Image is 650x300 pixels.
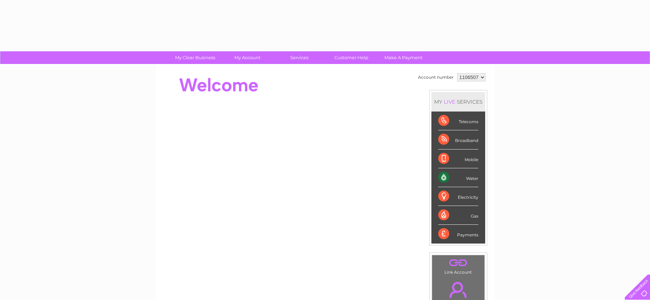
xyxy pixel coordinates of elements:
a: My Account [219,51,275,64]
div: Mobile [438,149,478,168]
a: Services [271,51,328,64]
a: . [434,257,483,269]
div: Telecoms [438,112,478,130]
td: Account number [416,71,455,83]
div: Gas [438,206,478,225]
a: My Clear Business [167,51,223,64]
div: Water [438,168,478,187]
div: MY SERVICES [431,92,485,112]
div: LIVE [442,99,457,105]
td: Link Account [432,255,485,276]
a: Make A Payment [375,51,432,64]
a: Customer Help [323,51,380,64]
div: Broadband [438,130,478,149]
div: Electricity [438,187,478,206]
div: Payments [438,225,478,243]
